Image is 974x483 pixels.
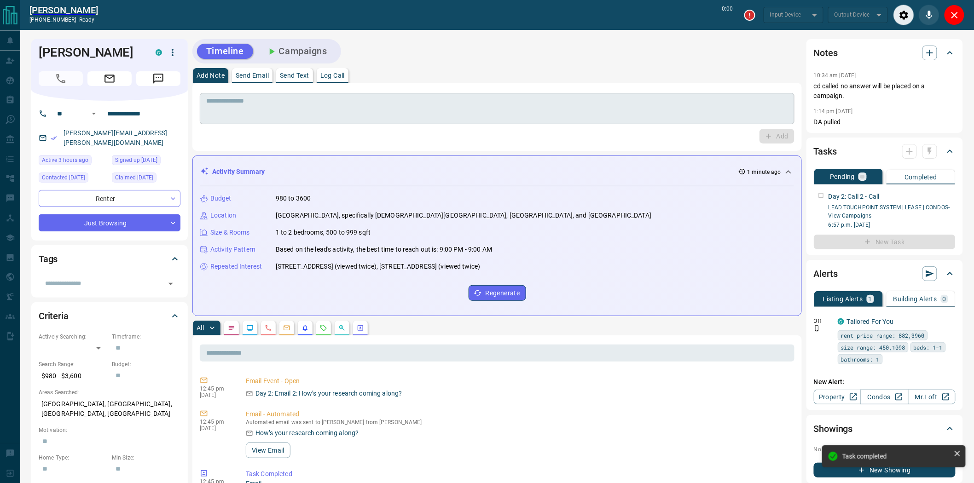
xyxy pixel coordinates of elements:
[814,317,832,325] p: Off
[847,318,894,325] a: Tailored For You
[841,343,905,352] span: size range: 450,1098
[200,385,232,392] p: 12:45 pm
[814,463,956,477] button: New Showing
[42,155,88,165] span: Active 3 hours ago
[814,377,956,387] p: New Alert:
[814,144,837,159] h2: Tasks
[338,324,346,332] svg: Opportunities
[276,228,371,237] p: 1 to 2 bedrooms, 500 to 999 sqft
[814,445,956,454] p: No showings booked
[39,388,180,397] p: Areas Searched:
[814,266,838,281] h2: Alerts
[814,81,956,101] p: cd called no answer will be placed on a campaign.
[841,355,880,364] span: bathrooms: 1
[39,454,107,462] p: Home Type:
[39,368,107,384] p: $980 - $3,600
[246,324,254,332] svg: Lead Browsing Activity
[115,155,157,165] span: Signed up [DATE]
[88,108,99,119] button: Open
[829,221,956,229] p: 6:57 p.m. [DATE]
[814,325,820,332] svg: Push Notification Only
[357,324,364,332] svg: Agent Actions
[320,324,327,332] svg: Requests
[814,418,956,440] div: Showings
[39,248,180,270] div: Tags
[814,72,856,79] p: 10:34 am [DATE]
[29,5,98,16] a: [PERSON_NAME]
[944,5,965,25] div: Close
[51,135,57,141] svg: Email Verified
[39,397,180,421] p: [GEOGRAPHIC_DATA], [GEOGRAPHIC_DATA], [GEOGRAPHIC_DATA], [GEOGRAPHIC_DATA]
[265,324,272,332] svg: Calls
[39,190,180,207] div: Renter
[164,277,177,290] button: Open
[156,49,162,56] div: condos.ca
[112,172,180,185] div: Sun Aug 10 2025
[246,419,791,425] p: Automated email was sent to [PERSON_NAME] from [PERSON_NAME]
[861,390,908,404] a: Condos
[39,360,107,368] p: Search Range:
[893,296,937,302] p: Building Alerts
[39,172,107,185] div: Tue Aug 12 2025
[212,167,265,177] p: Activity Summary
[283,324,290,332] svg: Emails
[197,44,253,59] button: Timeline
[914,343,943,352] span: beds: 1-1
[943,296,946,302] p: 0
[830,173,855,180] p: Pending
[200,392,232,398] p: [DATE]
[829,192,880,201] p: Day 2: Call 2 - Call
[301,324,309,332] svg: Listing Alerts
[869,296,872,302] p: 1
[246,409,791,419] p: Email - Automated
[469,285,526,301] button: Regenerate
[814,140,956,162] div: Tasks
[39,333,107,341] p: Actively Searching:
[838,318,844,325] div: condos.ca
[39,426,180,434] p: Motivation:
[39,45,142,60] h1: [PERSON_NAME]
[841,331,925,340] span: rent price range: 882,3960
[210,262,262,271] p: Repeated Interest
[42,173,85,182] span: Contacted [DATE]
[893,5,914,25] div: Audio Settings
[236,72,269,79] p: Send Email
[210,194,232,203] p: Budget
[276,211,651,220] p: [GEOGRAPHIC_DATA], specifically [DEMOGRAPHIC_DATA][GEOGRAPHIC_DATA], [GEOGRAPHIC_DATA], and [GEOG...
[908,390,956,404] a: Mr.Loft
[280,72,309,79] p: Send Text
[197,325,204,331] p: All
[814,263,956,285] div: Alerts
[29,16,98,24] p: [PHONE_NUMBER] -
[39,71,83,86] span: Call
[276,262,480,271] p: [STREET_ADDRESS] (viewed twice), [STREET_ADDRESS] (viewed twice)
[814,421,853,436] h2: Showings
[87,71,132,86] span: Email
[197,72,225,79] p: Add Note
[276,194,311,203] p: 980 to 3600
[200,425,232,431] p: [DATE]
[79,17,95,23] span: ready
[210,228,250,237] p: Size & Rooms
[39,305,180,327] div: Criteria
[246,469,791,479] p: Task Completed
[228,324,235,332] svg: Notes
[39,155,107,168] div: Wed Aug 13 2025
[722,5,733,25] p: 0:00
[39,252,58,266] h2: Tags
[112,155,180,168] div: Sun Aug 10 2025
[210,211,236,220] p: Location
[829,204,950,219] a: LEAD TOUCHPOINT SYSTEM | LEASE | CONDOS- View Campaigns
[39,214,180,231] div: Just Browsing
[904,174,937,180] p: Completed
[210,245,255,254] p: Activity Pattern
[842,453,950,460] div: Task completed
[814,117,956,127] p: DA pulled
[919,5,939,25] div: Mute
[112,333,180,341] p: Timeframe:
[112,360,180,368] p: Budget:
[814,390,861,404] a: Property
[200,163,794,180] div: Activity Summary1 minute ago
[276,245,492,254] p: Based on the lead's activity, the best time to reach out is: 9:00 PM - 9:00 AM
